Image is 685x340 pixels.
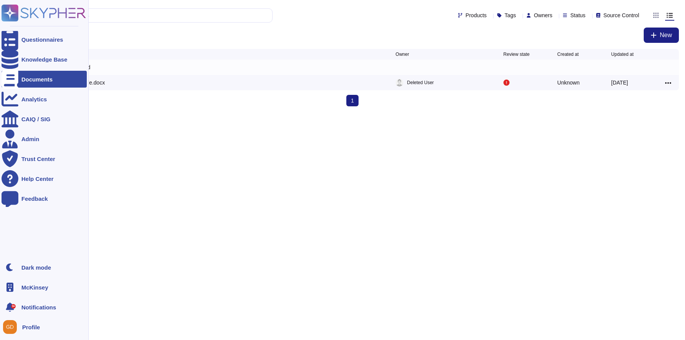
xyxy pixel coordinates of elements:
[2,51,87,68] a: Knowledge Base
[2,150,87,167] a: Trust Center
[2,31,87,48] a: Questionnaires
[21,96,47,102] div: Analytics
[611,52,634,57] span: Updated at
[660,32,672,38] span: New
[21,57,67,62] div: Knowledge Base
[2,190,87,207] a: Feedback
[2,91,87,107] a: Analytics
[21,304,56,310] span: Notifications
[21,196,48,202] div: Feedback
[505,13,516,18] span: Tags
[21,136,39,142] div: Admin
[22,324,40,330] span: Profile
[346,95,359,106] span: 1
[2,319,22,335] button: user
[21,176,54,182] div: Help Center
[3,320,17,334] img: user
[2,130,87,147] a: Admin
[407,79,434,86] span: Deleted User
[557,79,579,86] div: Unknown
[21,156,55,162] div: Trust Center
[11,304,16,309] div: 9+
[21,285,48,290] span: McKinsey
[2,71,87,88] a: Documents
[21,265,51,270] div: Dark mode
[396,52,409,57] span: Owner
[30,9,272,22] input: Search by keywords
[604,13,639,18] span: Source Control
[396,79,403,86] img: user
[21,116,50,122] div: CAIQ / SIG
[570,13,586,18] span: Status
[611,79,628,86] div: [DATE]
[557,52,579,57] span: Created at
[466,13,487,18] span: Products
[2,170,87,187] a: Help Center
[21,76,53,82] div: Documents
[2,111,87,127] a: CAIQ / SIG
[644,28,679,43] button: New
[534,13,552,18] span: Owners
[21,37,63,42] div: Questionnaires
[503,52,530,57] span: Review state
